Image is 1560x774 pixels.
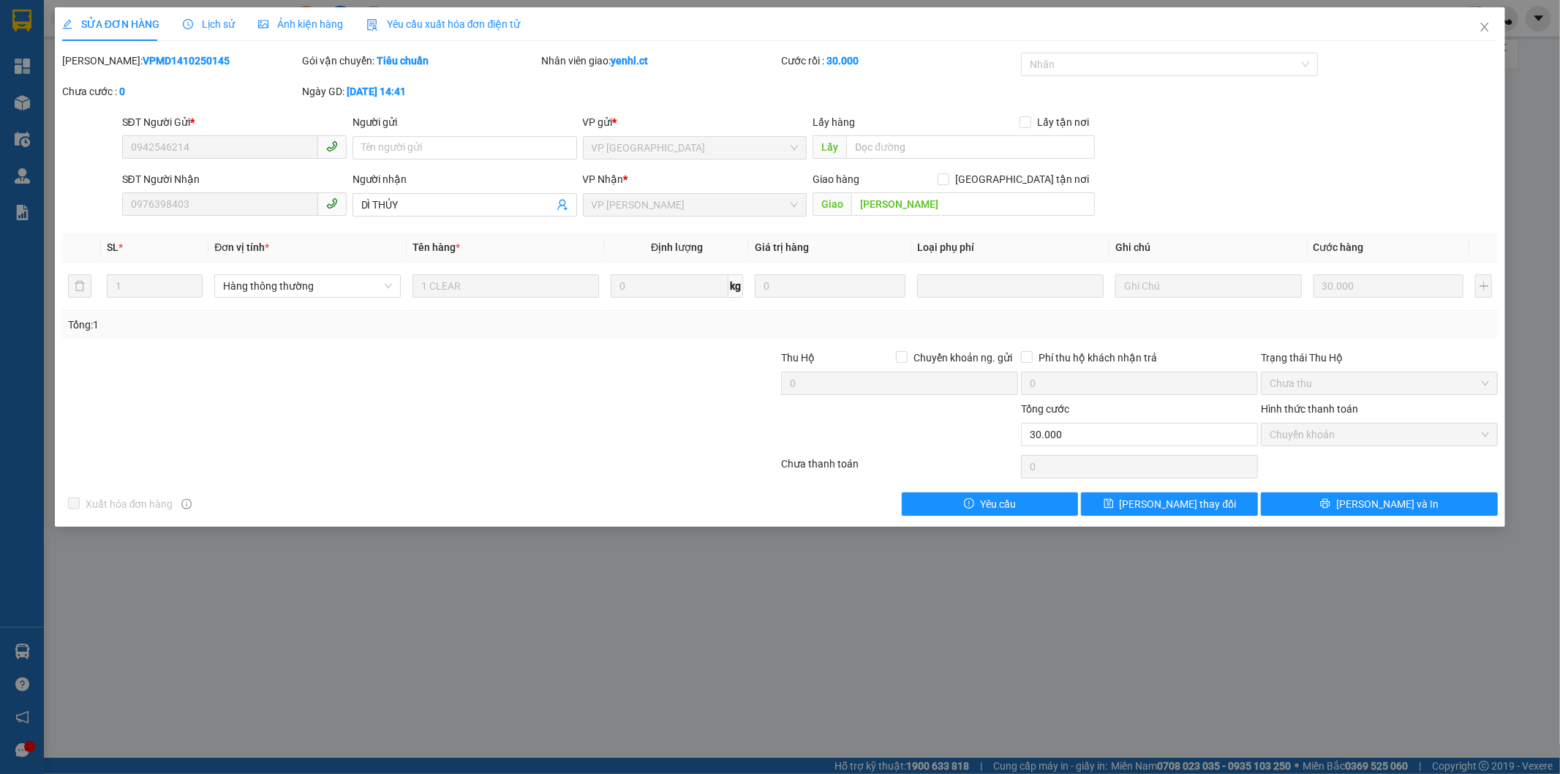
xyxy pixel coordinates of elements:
th: Ghi chú [1109,233,1308,262]
span: VP Nhận [583,173,624,185]
span: Giá trị hàng [755,241,809,253]
span: Ảnh kiện hàng [258,18,343,30]
span: Đơn vị tính [214,241,269,253]
button: plus [1475,274,1492,298]
div: Chưa cước : [62,83,299,99]
input: 0 [755,274,905,298]
span: Lấy hàng [813,116,855,128]
span: Cước hàng [1314,241,1364,253]
div: Trạng thái Thu Hộ [1261,350,1498,366]
span: Giao [813,192,851,216]
span: phone [326,198,338,209]
input: 0 [1314,274,1464,298]
span: exclamation-circle [964,498,974,510]
span: Tổng cước [1021,403,1069,415]
div: Ngày GD: [302,83,539,99]
button: delete [68,274,91,298]
th: Loại phụ phí [911,233,1109,262]
span: Tên hàng [412,241,460,253]
span: printer [1320,498,1330,510]
b: 30.000 [826,55,859,67]
b: Tiêu chuẩn [377,55,429,67]
img: icon [366,19,378,31]
span: [PERSON_NAME] thay đổi [1120,496,1237,512]
span: VP Mỹ Đình [592,137,799,159]
span: Lấy tận nơi [1031,114,1095,130]
span: VP Hồng Lĩnh [592,194,799,216]
div: SĐT Người Gửi [122,114,347,130]
input: Dọc đường [846,135,1095,159]
div: [PERSON_NAME]: [62,53,299,69]
div: Nhân viên giao: [542,53,779,69]
div: Người nhận [353,171,577,187]
span: SL [107,241,118,253]
span: kg [728,274,743,298]
span: edit [62,19,72,29]
label: Hình thức thanh toán [1261,403,1358,415]
span: [PERSON_NAME] và In [1336,496,1439,512]
span: Yêu cầu xuất hóa đơn điện tử [366,18,521,30]
input: Dọc đường [851,192,1095,216]
span: [GEOGRAPHIC_DATA] tận nơi [949,171,1095,187]
span: Chưa thu [1270,372,1489,394]
button: save[PERSON_NAME] thay đổi [1081,492,1258,516]
span: Phí thu hộ khách nhận trả [1033,350,1163,366]
span: Hàng thông thường [223,275,392,297]
span: phone [326,140,338,152]
span: user-add [557,199,568,211]
span: picture [258,19,268,29]
input: Ghi Chú [1115,274,1302,298]
span: Lấy [813,135,846,159]
div: Tổng: 1 [68,317,602,333]
span: Xuất hóa đơn hàng [80,496,179,512]
span: Yêu cầu [980,496,1016,512]
b: yenhl.ct [611,55,649,67]
span: Lịch sử [183,18,235,30]
b: [DATE] 14:41 [347,86,406,97]
div: Người gửi [353,114,577,130]
span: info-circle [181,499,192,509]
span: Giao hàng [813,173,859,185]
span: close [1479,21,1491,33]
span: clock-circle [183,19,193,29]
div: Gói vận chuyển: [302,53,539,69]
div: SĐT Người Nhận [122,171,347,187]
input: VD: Bàn, Ghế [412,274,599,298]
b: 0 [119,86,125,97]
div: Cước rồi : [781,53,1018,69]
span: Chuyển khoản ng. gửi [908,350,1018,366]
span: Chuyển khoản [1270,424,1489,446]
button: Close [1464,7,1505,48]
span: Thu Hộ [781,352,815,364]
button: printer[PERSON_NAME] và In [1261,492,1498,516]
div: VP gửi [583,114,807,130]
span: save [1104,498,1114,510]
span: SỬA ĐƠN HÀNG [62,18,159,30]
button: exclamation-circleYêu cầu [902,492,1079,516]
span: Định lượng [651,241,703,253]
div: Chưa thanh toán [780,456,1020,481]
b: VPMD1410250145 [143,55,230,67]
